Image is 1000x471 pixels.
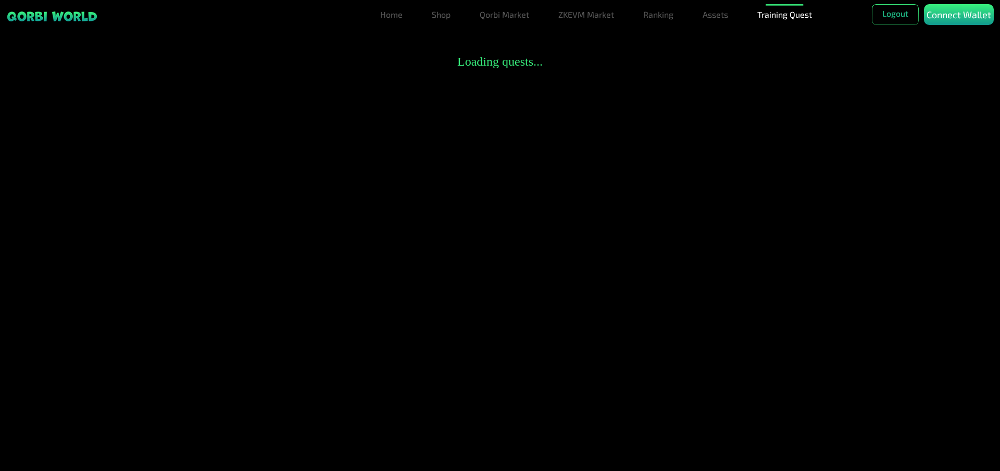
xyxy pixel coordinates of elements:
[698,4,732,25] a: Assets
[927,8,991,22] p: Connect Wallet
[753,4,816,25] a: Training Quest
[6,10,98,22] img: sticky brand-logo
[639,4,678,25] a: Ranking
[872,4,919,25] button: Logout
[376,4,407,25] a: Home
[554,4,618,25] a: ZKEVM Market
[476,4,533,25] a: Qorbi Market
[428,4,455,25] a: Shop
